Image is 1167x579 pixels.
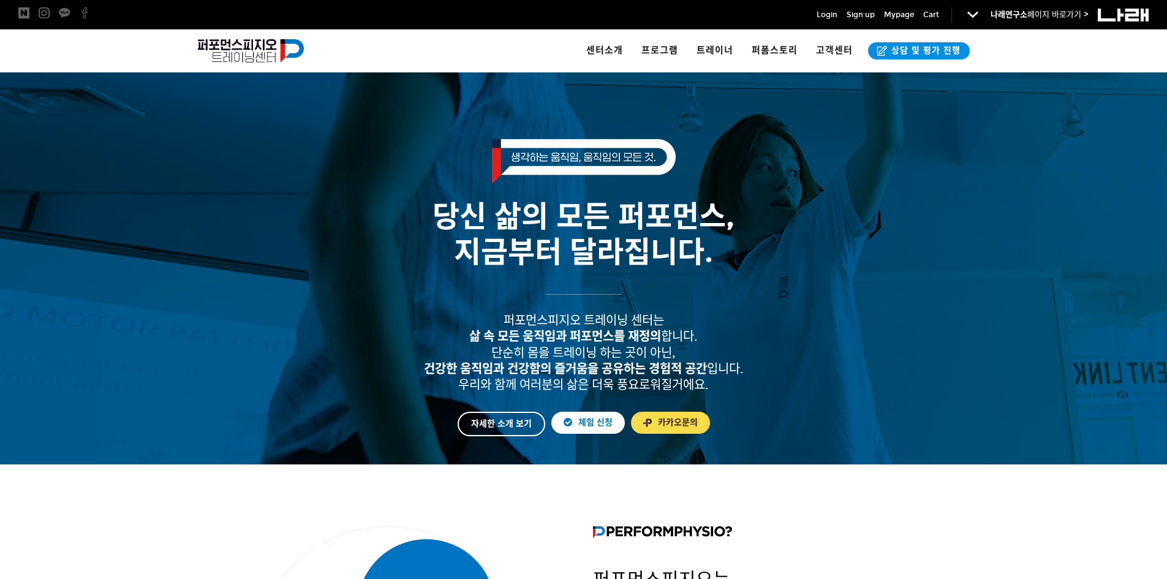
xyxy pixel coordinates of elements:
span: 우리와 함께 여러분의 삶은 더욱 풍요로워질거에요. [458,377,709,392]
span: 퍼폼스토리 [752,45,798,56]
strong: 건강한 움직임과 건강함의 즐거움을 공유하는 경험적 공간 [424,361,707,376]
a: Mypage [884,9,914,21]
a: 나래연구소페이지 바로가기 > [991,10,1089,20]
a: 카카오문의 [631,412,710,434]
span: 합니다. [469,329,698,344]
a: Login [817,9,837,21]
span: 입니다. [424,361,744,376]
span: 상담 및 평가 진행 [888,45,961,57]
a: 퍼폼스토리 [742,29,807,72]
img: 퍼포먼스피지오란? [593,526,732,538]
a: 트레이너 [687,29,742,72]
strong: 나래연구소 [991,10,1027,20]
span: 퍼포먼스피지오 트레이닝 센터는 [504,313,664,328]
img: 생각하는 움직임, 움직임의 모든 것. [492,139,676,184]
a: 고객센터 [807,29,862,72]
span: 고객센터 [816,45,853,56]
a: Cart [923,9,939,21]
strong: 삶 속 모든 움직임과 퍼포먼스를 재정의 [469,329,661,344]
span: 센터소개 [586,45,623,56]
span: 트레이너 [697,45,733,56]
a: 상담 및 평가 진행 [868,42,970,59]
span: 당신 삶의 모든 퍼포먼스, 지금부터 달라집니다. [432,199,735,270]
span: 단순히 몸을 트레이닝 하는 곳이 아닌, [491,346,676,360]
a: 체험 신청 [551,412,625,434]
a: 자세한 소개 보기 [458,412,545,436]
a: Sign up [847,9,875,21]
a: 프로그램 [632,29,687,72]
span: 프로그램 [641,45,678,56]
a: 센터소개 [577,29,632,72]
